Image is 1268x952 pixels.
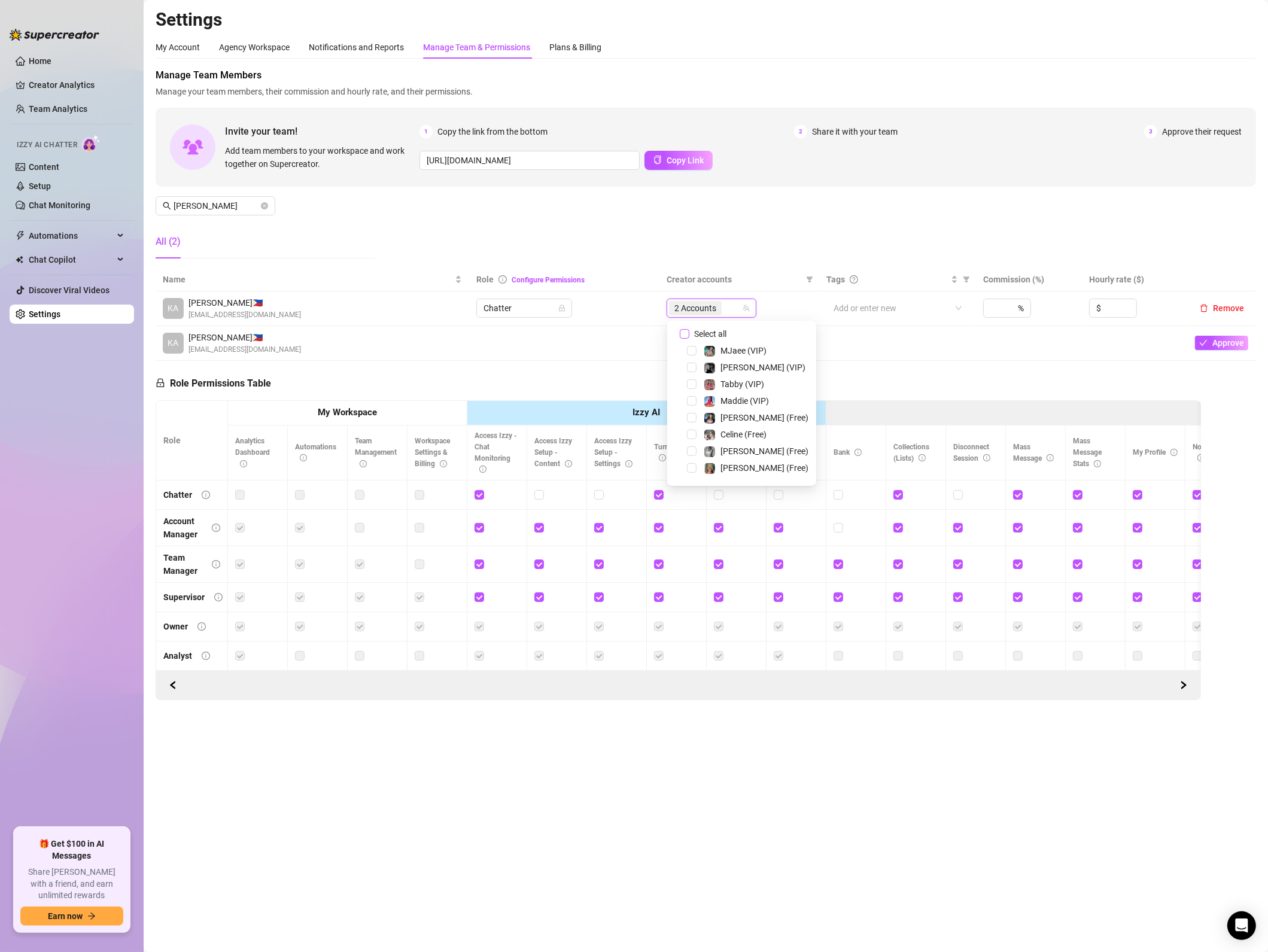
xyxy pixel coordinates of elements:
[16,256,23,264] img: Chat Copilot
[20,907,123,926] button: Earn nowarrow-right
[484,299,565,317] span: Chatter
[963,276,970,283] span: filter
[355,437,397,468] span: Team Management
[1227,911,1256,940] div: Open Intercom Messenger
[687,446,697,456] span: Select tree node
[156,235,181,249] div: All (2)
[633,407,660,418] strong: Izzy AI
[212,560,220,568] span: info-circle
[704,446,715,457] img: Kennedy (Free)
[476,275,494,284] span: Role
[163,273,452,286] span: Name
[29,56,51,66] a: Home
[156,378,165,388] span: lock
[475,431,517,474] span: Access Izzy - Chat Monitoring
[1047,454,1054,461] span: info-circle
[156,376,271,391] h5: Role Permissions Table
[976,268,1082,291] th: Commission (%)
[29,181,51,191] a: Setup
[82,135,101,152] img: AI Chatter
[687,430,697,439] span: Select tree node
[261,202,268,209] button: close-circle
[704,463,715,474] img: Ellie (Free)
[687,346,697,355] span: Select tree node
[29,104,87,114] a: Team Analytics
[1144,125,1157,138] span: 3
[48,911,83,921] span: Earn now
[318,407,377,418] strong: My Workspace
[812,125,898,138] span: Share it with your team
[295,443,336,463] span: Automations
[1170,449,1178,456] span: info-circle
[300,454,307,461] span: info-circle
[534,437,572,468] span: Access Izzy Setup - Content
[423,41,530,54] div: Manage Team & Permissions
[704,363,715,373] img: Kennedy (VIP)
[168,336,179,349] span: KA
[163,676,183,695] button: Scroll Forward
[29,285,110,295] a: Discover Viral Videos
[687,363,697,372] span: Select tree node
[479,466,486,473] span: info-circle
[174,199,259,212] input: Search members
[687,379,697,389] span: Select tree node
[415,437,450,468] span: Workspace Settings & Billing
[87,912,96,920] span: arrow-right
[667,156,704,165] span: Copy Link
[689,327,731,340] span: Select all
[704,413,715,424] img: Maddie (Free)
[659,454,666,461] span: info-circle
[163,488,192,501] div: Chatter
[202,491,210,499] span: info-circle
[156,85,1256,98] span: Manage your team members, their commission and hourly rate, and their permissions.
[212,524,220,532] span: info-circle
[804,270,816,288] span: filter
[29,226,114,245] span: Automations
[687,396,697,406] span: Select tree node
[156,8,1256,31] h2: Settings
[225,124,419,139] span: Invite your team!
[654,443,695,463] span: Turn off Izzy
[188,309,301,321] span: [EMAIL_ADDRESS][DOMAIN_NAME]
[1082,268,1188,291] th: Hourly rate ($)
[1199,339,1208,347] span: check
[1013,443,1054,463] span: Mass Message
[1179,681,1188,689] span: right
[163,551,202,577] div: Team Manager
[309,41,404,54] div: Notifications and Reports
[17,139,77,151] span: Izzy AI Chatter
[168,302,179,315] span: KA
[29,309,60,319] a: Settings
[1174,676,1193,695] button: Scroll Backward
[419,125,433,138] span: 1
[687,463,697,473] span: Select tree node
[720,446,808,456] span: [PERSON_NAME] (Free)
[1213,303,1244,313] span: Remove
[855,449,862,456] span: info-circle
[1212,338,1244,348] span: Approve
[687,413,697,422] span: Select tree node
[826,273,845,286] span: Tags
[29,75,124,95] a: Creator Analytics
[1094,460,1101,467] span: info-circle
[1162,125,1242,138] span: Approve their request
[720,379,764,389] span: Tabby (VIP)
[202,652,210,660] span: info-circle
[20,838,123,862] span: 🎁 Get $100 in AI Messages
[156,268,469,291] th: Name
[644,151,713,170] button: Copy Link
[360,460,367,467] span: info-circle
[983,454,990,461] span: info-circle
[1200,304,1208,312] span: delete
[1073,437,1102,468] span: Mass Message Stats
[163,515,202,541] div: Account Manager
[29,250,114,269] span: Chat Copilot
[720,346,767,355] span: MJaee (VIP)
[919,454,926,461] span: info-circle
[156,401,228,480] th: Role
[156,68,1256,83] span: Manage Team Members
[163,620,188,633] div: Owner
[794,125,807,138] span: 2
[29,200,90,210] a: Chat Monitoring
